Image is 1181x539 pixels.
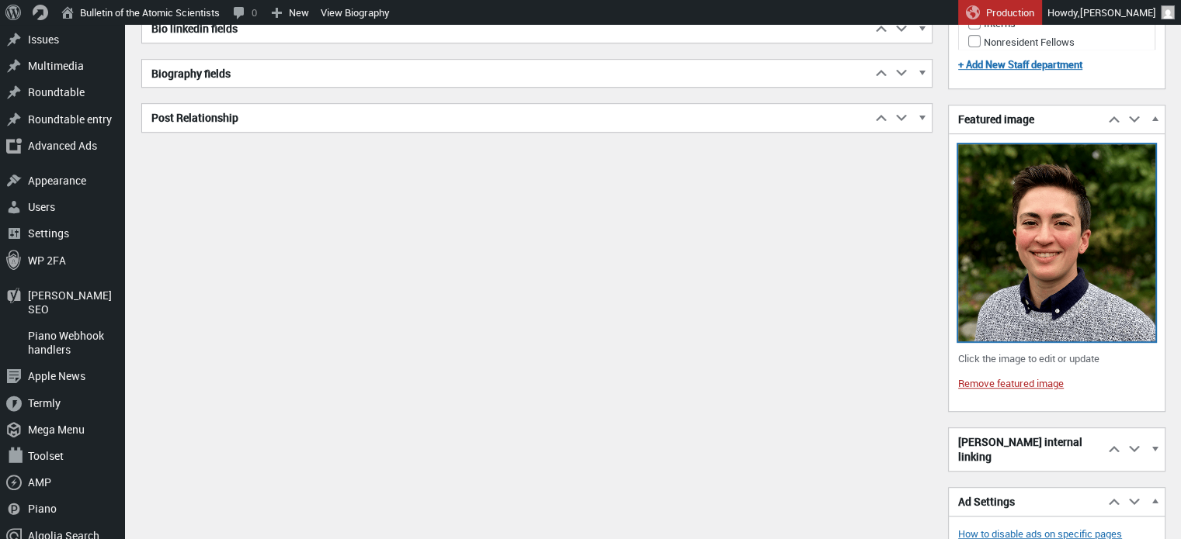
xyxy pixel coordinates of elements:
[142,60,871,88] h2: Biography fields
[1080,5,1156,19] span: [PERSON_NAME]
[142,15,871,43] h2: Bio linkedin fields
[142,104,871,132] h2: Post Relationship
[958,57,1082,71] a: + Add New Staff department
[949,428,1104,471] h2: [PERSON_NAME] internal linking
[958,376,1064,390] a: Remove featured image
[968,35,981,47] input: Nonresident Fellows
[968,35,1075,49] label: Nonresident Fellows
[958,351,1155,367] p: Click the image to edit or update
[949,488,1104,516] h2: Ad Settings
[949,105,1104,133] h2: Featured image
